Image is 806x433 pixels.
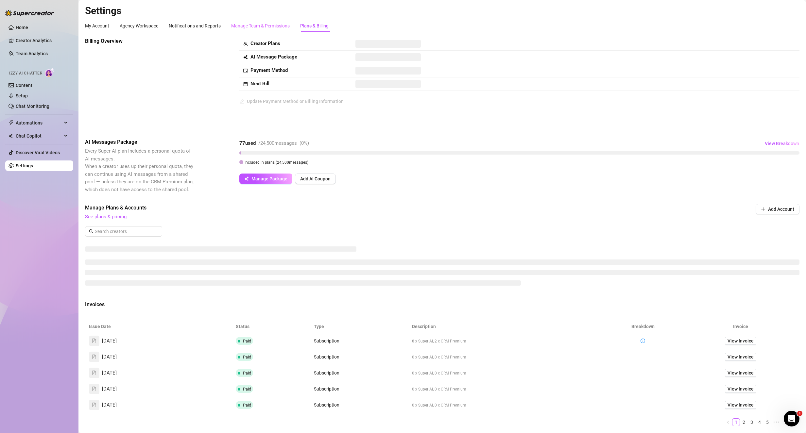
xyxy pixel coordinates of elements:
td: 0 x Super AI, 0 x CRM Premium [408,381,604,397]
a: 5 [764,419,771,426]
span: Paid [243,371,251,375]
a: Creator Analytics [16,35,68,46]
a: 2 [740,419,747,426]
th: Breakdown [604,320,682,333]
span: search [89,229,94,234]
span: Izzy AI Chatter [9,70,42,76]
span: thunderbolt [9,120,14,125]
div: Plans & Billing [300,22,329,29]
span: Included in plans ( 24,500 messages) [245,160,308,165]
span: file-text [92,371,96,375]
button: Add Account [756,204,799,214]
span: Add AI Coupon [300,176,331,181]
span: 1 [797,411,802,416]
input: Search creators [95,228,153,235]
div: Notifications and Reports [169,22,221,29]
span: 0 x Super AI, 0 x CRM Premium [412,387,466,391]
a: 4 [756,419,763,426]
span: 0 x Super AI, 0 x CRM Premium [412,371,466,375]
span: [DATE] [102,337,117,345]
strong: Creator Plans [250,41,280,46]
span: [DATE] [102,353,117,361]
th: Status [232,320,310,333]
a: Team Analytics [16,51,48,56]
div: Manage Team & Permissions [231,22,290,29]
span: View Invoice [728,353,754,360]
span: Paid [243,355,251,359]
span: file-text [92,387,96,391]
span: Subscription [314,338,339,343]
span: View Invoice [728,385,754,392]
a: Home [16,25,28,30]
a: Settings [16,163,33,168]
span: ( 0 %) [300,140,309,146]
a: View Invoice [725,401,756,409]
a: 3 [748,419,755,426]
span: left [726,420,730,424]
td: 0 x Super AI, 0 x CRM Premium [408,349,604,365]
a: 13 [782,419,791,426]
li: 13 [782,418,792,426]
span: [DATE] [102,401,117,409]
div: Agency Workspace [120,22,158,29]
span: Subscription [314,402,339,408]
span: / 24,500 messages [258,140,297,146]
span: plus [761,207,765,211]
div: My Account [85,22,109,29]
span: Paid [243,403,251,408]
span: Chat Copilot [16,131,62,141]
li: Next 5 Pages [771,418,782,426]
img: AI Chatter [45,68,55,77]
span: View Invoice [728,401,754,408]
span: credit-card [243,68,248,73]
span: Subscription [314,386,339,391]
span: View Invoice [728,337,754,344]
span: [DATE] [102,369,117,377]
a: Discover Viral Videos [16,150,60,155]
span: info-circle [641,339,645,343]
td: 8 x Super AI, 2 x CRM Premium [408,333,604,349]
span: 8 x Super AI, 2 x CRM Premium [412,339,466,343]
a: Content [16,83,32,88]
a: 1 [732,419,740,426]
span: 0 x Super AI, 0 x CRM Premium [412,355,466,359]
strong: AI Message Package [250,54,297,60]
span: Every Super AI plan includes a personal quota of AI messages. When a creator uses up their person... [85,148,194,192]
strong: 77 used [239,140,256,146]
span: file-text [92,355,96,359]
span: Paid [243,339,251,343]
a: Chat Monitoring [16,104,49,109]
strong: Next Bill [250,81,269,87]
span: Subscription [314,370,339,375]
span: Manage Plans & Accounts [85,204,711,212]
th: Description [408,320,604,333]
iframe: Intercom live chat [784,411,799,426]
a: View Invoice [725,369,756,377]
span: file-text [92,339,96,343]
span: Manage Package [251,176,287,181]
span: Add Account [768,207,794,212]
span: [DATE] [102,385,117,393]
a: View Invoice [725,353,756,361]
li: 4 [756,418,763,426]
strong: Payment Method [250,67,288,73]
span: AI Messages Package [85,138,195,146]
button: Update Payment Method or Billing Information [239,96,344,107]
a: Setup [16,93,28,98]
span: ••• [771,418,782,426]
button: Manage Package [239,174,292,184]
span: View Breakdown [765,141,799,146]
td: 0 x Super AI, 0 x CRM Premium [408,397,604,413]
h2: Settings [85,5,799,17]
span: calendar [243,82,248,86]
span: team [243,42,248,46]
th: Type [310,320,408,333]
button: left [724,418,732,426]
button: Add AI Coupon [295,174,336,184]
th: Issue Date [85,320,232,333]
span: file-text [92,403,96,407]
a: See plans & pricing [85,214,127,220]
span: Subscription [314,354,339,359]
